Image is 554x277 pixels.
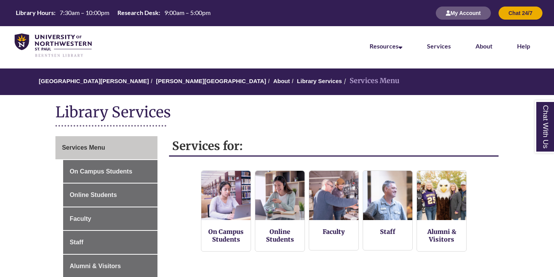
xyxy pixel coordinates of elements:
span: 7:30am – 10:00pm [60,9,109,16]
button: Chat 24/7 [499,7,542,20]
h1: Library Services [55,103,499,123]
a: Faculty [323,228,345,235]
a: Services Menu [55,136,157,159]
img: Alumni and Visitors Services [417,171,466,220]
button: My Account [436,7,491,20]
a: Online Students [63,184,157,207]
a: [PERSON_NAME][GEOGRAPHIC_DATA] [156,78,266,84]
th: Research Desk: [114,8,161,17]
li: Services Menu [342,75,400,87]
img: UNWSP Library Logo [15,33,92,58]
a: Hours Today [13,8,214,18]
a: Help [517,42,530,50]
img: Faculty Resources [309,171,358,220]
h2: Services for: [169,136,499,157]
a: About [475,42,492,50]
a: Resources [370,42,402,50]
a: On Campus Students [208,228,244,243]
a: On Campus Students [63,160,157,183]
a: Staff [380,228,395,235]
a: [GEOGRAPHIC_DATA][PERSON_NAME] [39,78,149,84]
a: Alumni & Visitors [427,228,456,243]
span: Services Menu [62,144,105,151]
a: Chat 24/7 [499,10,542,16]
th: Library Hours: [13,8,57,17]
table: Hours Today [13,8,214,17]
span: 9:00am – 5:00pm [164,9,211,16]
a: Online Students [266,228,294,243]
a: Services [427,42,451,50]
a: Library Services [297,78,342,84]
img: Online Students Services [255,171,305,220]
img: On Campus Students Services [201,171,251,220]
a: My Account [436,10,491,16]
a: Staff [63,231,157,254]
a: Faculty [63,207,157,230]
a: About [273,78,290,84]
img: Staff Services [363,171,412,220]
